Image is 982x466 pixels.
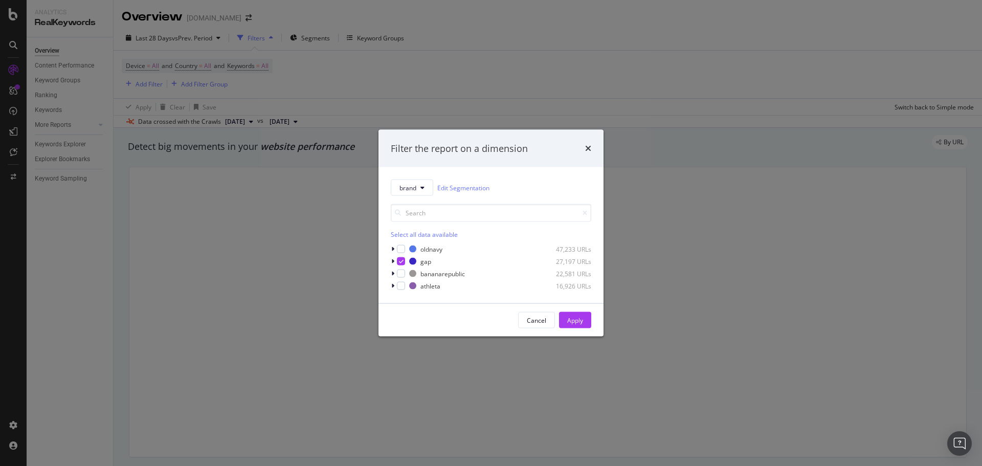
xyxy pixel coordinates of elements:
[420,245,442,253] div: oldnavy
[541,245,591,253] div: 47,233 URLs
[391,142,528,155] div: Filter the report on a dimension
[518,312,555,328] button: Cancel
[541,269,591,278] div: 22,581 URLs
[420,281,440,290] div: athleta
[947,431,972,456] div: Open Intercom Messenger
[437,182,489,193] a: Edit Segmentation
[391,204,591,222] input: Search
[420,269,465,278] div: bananarepublic
[391,230,591,239] div: Select all data available
[541,257,591,265] div: 27,197 URLs
[420,257,431,265] div: gap
[567,316,583,324] div: Apply
[585,142,591,155] div: times
[399,183,416,192] span: brand
[378,129,604,337] div: modal
[391,180,433,196] button: brand
[527,316,546,324] div: Cancel
[541,281,591,290] div: 16,926 URLs
[559,312,591,328] button: Apply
